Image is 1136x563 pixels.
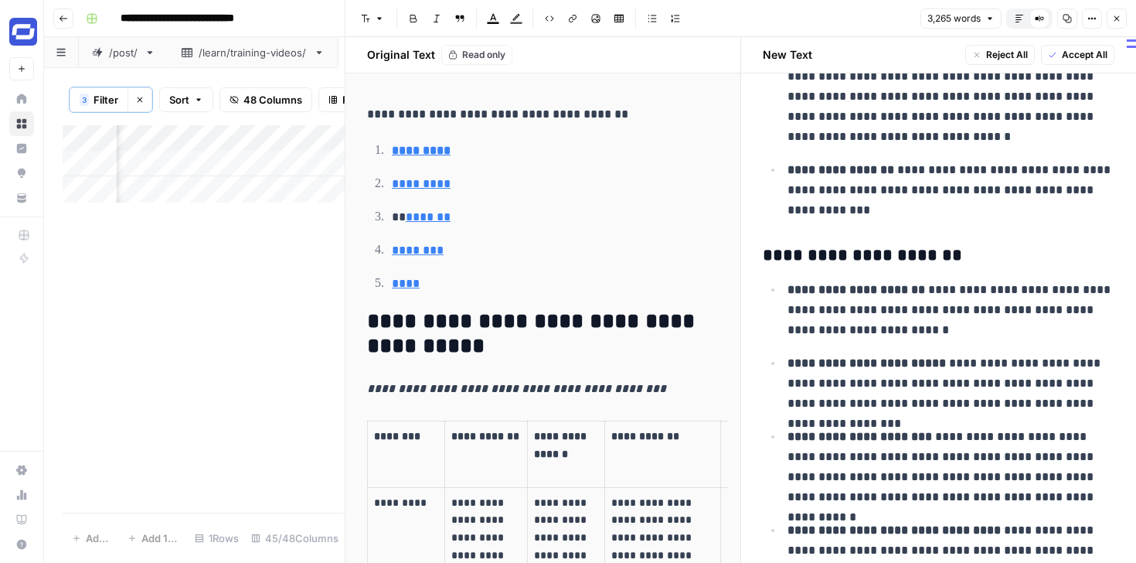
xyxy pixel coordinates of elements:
[168,37,338,68] a: /learn/training-videos/
[199,45,308,60] div: /learn/training-videos/
[9,507,34,532] a: Learning Hub
[358,47,435,63] h2: Original Text
[219,87,312,112] button: 48 Columns
[243,92,302,107] span: 48 Columns
[9,186,34,210] a: Your Data
[965,45,1035,65] button: Reject All
[79,37,168,68] a: /post/
[9,18,37,46] img: Synthesia Logo
[109,45,138,60] div: /post/
[169,92,189,107] span: Sort
[986,48,1028,62] span: Reject All
[9,161,34,186] a: Opportunities
[118,526,189,551] button: Add 10 Rows
[1062,48,1107,62] span: Accept All
[9,12,34,51] button: Workspace: Synthesia
[9,458,34,483] a: Settings
[927,12,981,26] span: 3,265 words
[245,526,345,551] div: 45/48 Columns
[9,87,34,111] a: Home
[763,47,812,63] h2: New Text
[318,87,432,112] button: Freeze Columns
[82,94,87,106] span: 3
[1041,45,1114,65] button: Accept All
[94,92,118,107] span: Filter
[80,94,89,106] div: 3
[189,526,245,551] div: 1 Rows
[63,526,118,551] button: Add Row
[9,136,34,161] a: Insights
[141,531,179,546] span: Add 10 Rows
[462,48,505,62] span: Read only
[70,87,128,112] button: 3Filter
[920,9,1002,29] button: 3,265 words
[9,532,34,557] button: Help + Support
[9,483,34,507] a: Usage
[9,111,34,136] a: Browse
[86,531,109,546] span: Add Row
[159,87,213,112] button: Sort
